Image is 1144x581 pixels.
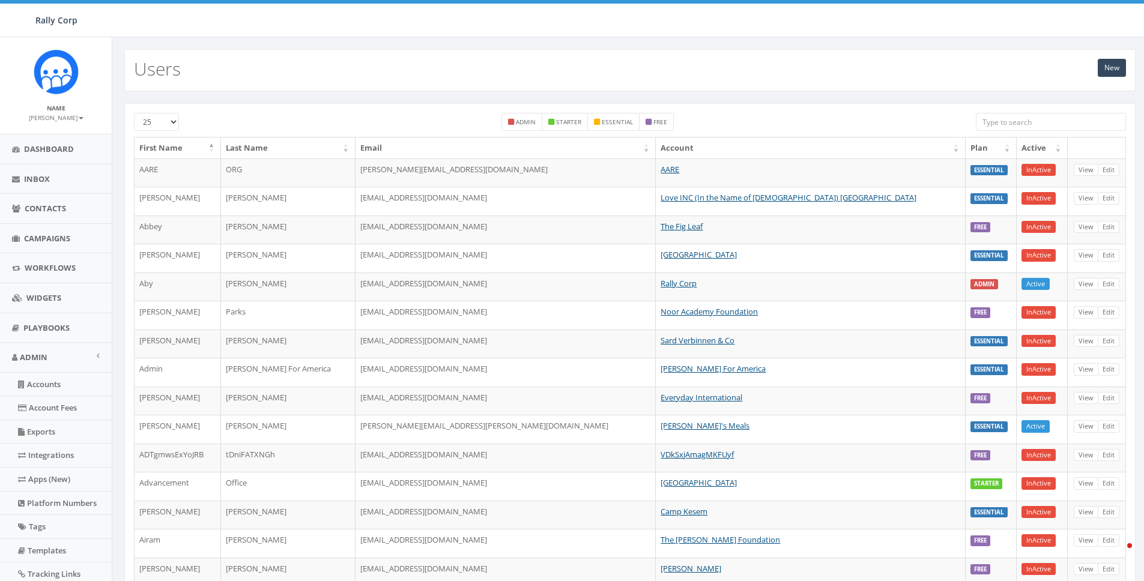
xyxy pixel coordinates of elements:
[1098,192,1119,205] a: Edit
[1021,249,1056,262] a: InActive
[970,478,1002,489] label: STARTER
[1074,563,1098,576] a: View
[1074,392,1098,405] a: View
[1074,221,1098,233] a: View
[356,387,656,415] td: [EMAIL_ADDRESS][DOMAIN_NAME]
[1021,306,1056,319] a: InActive
[661,477,737,488] a: [GEOGRAPHIC_DATA]
[1021,563,1056,576] a: InActive
[135,244,221,272] td: [PERSON_NAME]
[1021,192,1056,205] a: InActive
[1098,278,1119,290] a: Edit
[1074,192,1098,205] a: View
[1021,534,1056,547] a: InActive
[1021,420,1050,433] a: Active
[356,272,656,301] td: [EMAIL_ADDRESS][DOMAIN_NAME]
[966,137,1017,158] th: Plan: activate to sort column ascending
[1074,477,1098,490] a: View
[1098,420,1119,433] a: Edit
[134,59,181,79] h2: Users
[970,393,990,404] label: FREE
[1098,534,1119,547] a: Edit
[35,14,77,26] span: Rally Corp
[356,330,656,358] td: [EMAIL_ADDRESS][DOMAIN_NAME]
[970,307,990,318] label: FREE
[25,203,66,214] span: Contacts
[970,193,1008,204] label: ESSENTIAL
[221,330,355,358] td: [PERSON_NAME]
[356,529,656,558] td: [EMAIL_ADDRESS][DOMAIN_NAME]
[661,192,916,203] a: Love INC (In the Name of [DEMOGRAPHIC_DATA]) [GEOGRAPHIC_DATA]
[135,387,221,415] td: [PERSON_NAME]
[221,244,355,272] td: [PERSON_NAME]
[1017,137,1068,158] th: Active: activate to sort column ascending
[653,118,667,126] small: free
[1074,534,1098,547] a: View
[1021,392,1056,405] a: InActive
[221,387,355,415] td: [PERSON_NAME]
[661,249,737,260] a: [GEOGRAPHIC_DATA]
[1098,363,1119,376] a: Edit
[356,358,656,387] td: [EMAIL_ADDRESS][DOMAIN_NAME]
[1074,164,1098,176] a: View
[29,112,83,122] a: [PERSON_NAME]
[1021,363,1056,376] a: InActive
[1021,278,1050,290] a: Active
[356,472,656,501] td: [EMAIL_ADDRESS][DOMAIN_NAME]
[135,137,221,158] th: First Name: activate to sort column descending
[661,506,707,517] a: Camp Kesem
[970,535,990,546] label: FREE
[970,336,1008,347] label: ESSENTIAL
[1021,477,1056,490] a: InActive
[661,278,697,289] a: Rally Corp
[356,301,656,330] td: [EMAIL_ADDRESS][DOMAIN_NAME]
[1098,506,1119,519] a: Edit
[24,143,74,154] span: Dashboard
[135,158,221,187] td: AARE
[656,137,966,158] th: Account: activate to sort column ascending
[135,501,221,529] td: [PERSON_NAME]
[970,250,1008,261] label: ESSENTIAL
[1021,335,1056,348] a: InActive
[1098,449,1119,462] a: Edit
[135,444,221,472] td: ADTgmwsExYoJRB
[1098,164,1119,176] a: Edit
[221,358,355,387] td: [PERSON_NAME] For America
[1021,221,1056,233] a: InActive
[356,158,656,187] td: [PERSON_NAME][EMAIL_ADDRESS][DOMAIN_NAME]
[661,335,734,346] a: Sard Verbinnen & Co
[661,534,780,545] a: The [PERSON_NAME] Foundation
[135,272,221,301] td: Aby
[970,450,990,461] label: FREE
[135,472,221,501] td: Advancement
[556,118,581,126] small: starter
[661,449,734,460] a: VDkSxjAmagMKFUyf
[221,529,355,558] td: [PERSON_NAME]
[661,563,721,574] a: [PERSON_NAME]
[661,420,749,431] a: [PERSON_NAME]'s Meals
[1098,306,1119,319] a: Edit
[516,118,536,126] small: admin
[135,187,221,215] td: [PERSON_NAME]
[221,415,355,444] td: [PERSON_NAME]
[356,444,656,472] td: [EMAIL_ADDRESS][DOMAIN_NAME]
[661,392,742,403] a: Everyday International
[1074,363,1098,376] a: View
[661,306,758,317] a: Noor Academy Foundation
[29,113,83,122] small: [PERSON_NAME]
[1074,306,1098,319] a: View
[1098,563,1119,576] a: Edit
[356,244,656,272] td: [EMAIL_ADDRESS][DOMAIN_NAME]
[1098,221,1119,233] a: Edit
[221,137,355,158] th: Last Name: activate to sort column ascending
[976,113,1126,131] input: Type to search
[135,215,221,244] td: Abbey
[221,301,355,330] td: Parks
[602,118,633,126] small: essential
[970,222,990,233] label: FREE
[1074,449,1098,462] a: View
[970,507,1008,518] label: ESSENTIAL
[135,415,221,444] td: [PERSON_NAME]
[661,164,679,175] a: AARE
[135,330,221,358] td: [PERSON_NAME]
